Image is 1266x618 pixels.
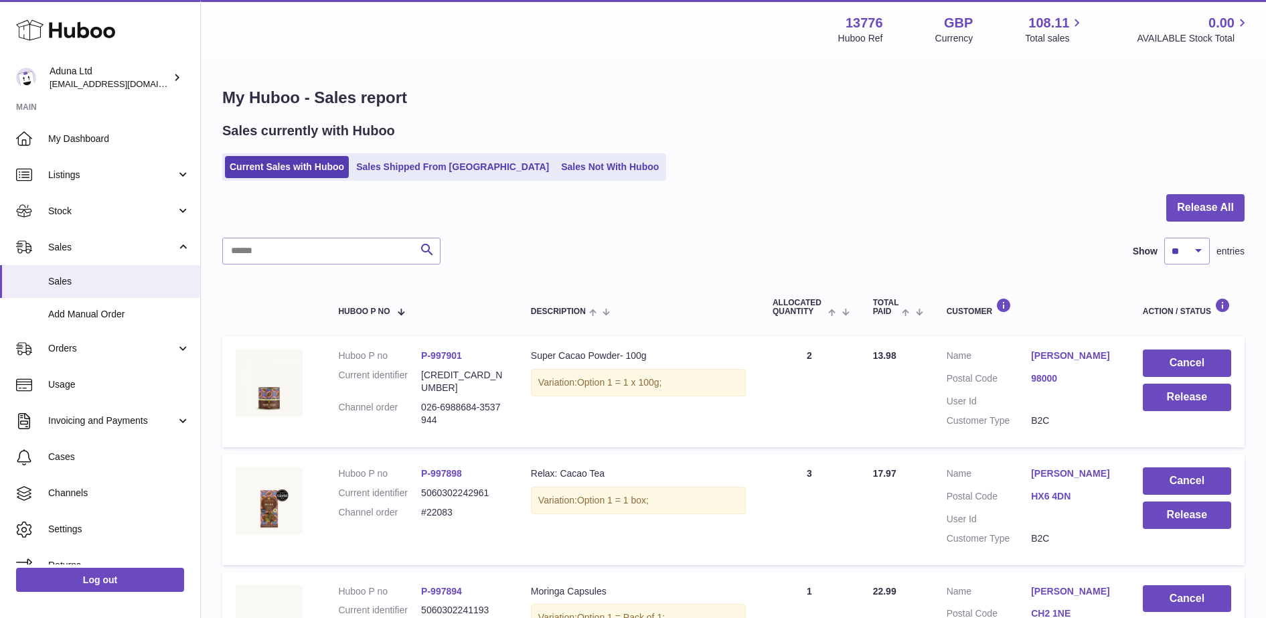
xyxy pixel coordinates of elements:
[225,156,349,178] a: Current Sales with Huboo
[846,14,883,32] strong: 13776
[1137,32,1250,45] span: AVAILABLE Stock Total
[531,487,746,514] div: Variation:
[947,395,1032,408] dt: User Id
[531,307,586,316] span: Description
[531,585,746,598] div: Moringa Capsules
[338,585,421,598] dt: Huboo P no
[222,87,1245,108] h1: My Huboo - Sales report
[873,299,899,316] span: Total paid
[421,487,504,499] dd: 5060302242961
[577,377,661,388] span: Option 1 = 1 x 100g;
[351,156,554,178] a: Sales Shipped From [GEOGRAPHIC_DATA]
[947,490,1032,506] dt: Postal Code
[50,65,170,90] div: Aduna Ltd
[947,532,1032,545] dt: Customer Type
[48,169,176,181] span: Listings
[48,342,176,355] span: Orders
[48,451,190,463] span: Cases
[947,467,1032,483] dt: Name
[1143,501,1231,529] button: Release
[338,401,421,427] dt: Channel order
[947,298,1116,316] div: Customer
[759,454,860,565] td: 3
[338,467,421,480] dt: Huboo P no
[338,350,421,362] dt: Huboo P no
[16,68,36,88] img: internalAdmin-13776@internal.huboo.com
[1031,532,1116,545] dd: B2C
[935,32,973,45] div: Currency
[1028,14,1069,32] span: 108.11
[947,350,1032,366] dt: Name
[759,336,860,447] td: 2
[556,156,663,178] a: Sales Not With Huboo
[338,487,421,499] dt: Current identifier
[48,205,176,218] span: Stock
[48,275,190,288] span: Sales
[944,14,973,32] strong: GBP
[421,350,462,361] a: P-997901
[48,241,176,254] span: Sales
[873,468,896,479] span: 17.97
[222,122,395,140] h2: Sales currently with Huboo
[531,350,746,362] div: Super Cacao Powder- 100g
[421,506,504,519] dd: #22083
[947,414,1032,427] dt: Customer Type
[947,585,1032,601] dt: Name
[1031,372,1116,385] a: 98000
[947,372,1032,388] dt: Postal Code
[48,414,176,427] span: Invoicing and Payments
[50,78,197,89] span: [EMAIL_ADDRESS][DOMAIN_NAME]
[1025,32,1085,45] span: Total sales
[48,308,190,321] span: Add Manual Order
[1143,298,1231,316] div: Action / Status
[421,369,504,394] dd: [CREDIT_CARD_NUMBER]
[421,604,504,617] dd: 5060302241193
[531,467,746,480] div: Relax: Cacao Tea
[48,559,190,572] span: Returns
[873,350,896,361] span: 13.98
[1031,467,1116,480] a: [PERSON_NAME]
[838,32,883,45] div: Huboo Ref
[1137,14,1250,45] a: 0.00 AVAILABLE Stock Total
[873,586,896,597] span: 22.99
[1208,14,1235,32] span: 0.00
[1143,585,1231,613] button: Cancel
[338,369,421,394] dt: Current identifier
[338,506,421,519] dt: Channel order
[1025,14,1085,45] a: 108.11 Total sales
[1166,194,1245,222] button: Release All
[1143,350,1231,377] button: Cancel
[338,604,421,617] dt: Current identifier
[773,299,825,316] span: ALLOCATED Quantity
[947,513,1032,526] dt: User Id
[1143,384,1231,411] button: Release
[236,467,303,534] img: RELAX-CACAO-TEA-FOP-CHALK.jpg
[1031,490,1116,503] a: HX6 4DN
[577,495,649,506] span: Option 1 = 1 box;
[48,487,190,499] span: Channels
[48,133,190,145] span: My Dashboard
[421,401,504,427] dd: 026-6988684-3537944
[421,586,462,597] a: P-997894
[338,307,390,316] span: Huboo P no
[48,523,190,536] span: Settings
[1143,467,1231,495] button: Cancel
[16,568,184,592] a: Log out
[48,378,190,391] span: Usage
[1031,414,1116,427] dd: B2C
[1133,245,1158,258] label: Show
[421,468,462,479] a: P-997898
[1031,585,1116,598] a: [PERSON_NAME]
[236,350,303,416] img: 137761723637024.jpg
[531,369,746,396] div: Variation:
[1216,245,1245,258] span: entries
[1031,350,1116,362] a: [PERSON_NAME]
